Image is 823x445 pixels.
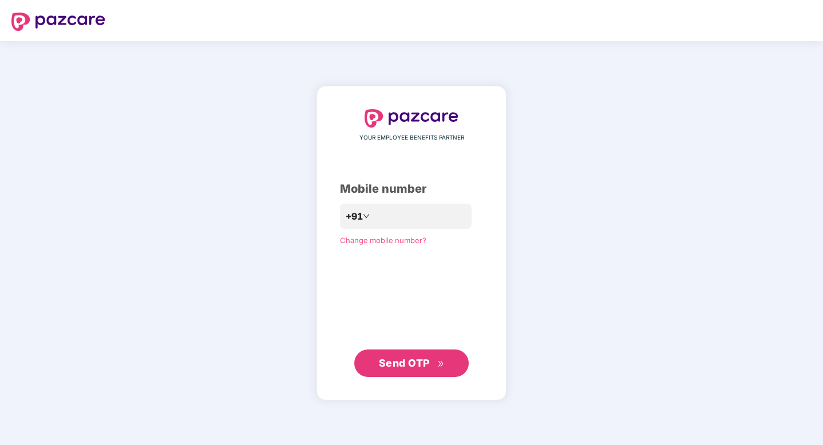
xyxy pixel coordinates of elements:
[346,209,363,224] span: +91
[359,133,464,142] span: YOUR EMPLOYEE BENEFITS PARTNER
[363,213,370,220] span: down
[365,109,458,128] img: logo
[379,357,430,369] span: Send OTP
[437,360,445,368] span: double-right
[340,180,483,198] div: Mobile number
[340,236,426,245] a: Change mobile number?
[11,13,105,31] img: logo
[354,349,469,377] button: Send OTPdouble-right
